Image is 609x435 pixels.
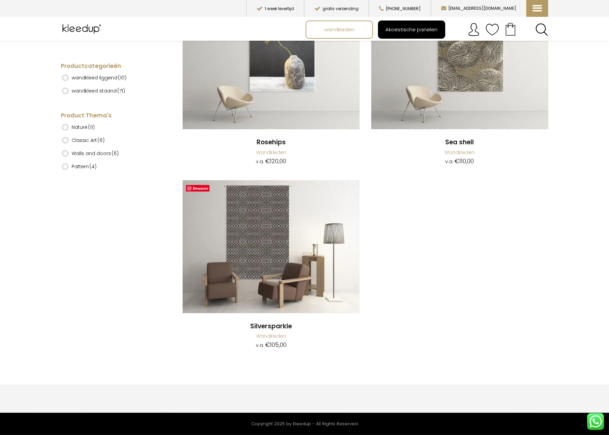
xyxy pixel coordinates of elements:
span: (10) [118,74,126,81]
span: Akoestische panelen [382,23,441,36]
a: Akoestische panelen [379,21,445,38]
label: Pattern [72,161,97,172]
span: (11) [88,124,95,131]
span: (6) [112,150,119,157]
span: (6) [98,137,105,144]
span: v.a. [256,158,264,165]
a: Silversparkle [183,180,359,314]
img: Silversparkle [183,180,359,313]
a: Your cart [499,21,522,37]
bdi: 110,00 [455,157,474,165]
label: Walls and doors [72,148,119,159]
label: wandkleed staand [72,85,125,97]
span: (4) [89,163,97,170]
nav: Main menu [306,21,553,39]
a: Search [535,23,548,36]
label: Classic Art [72,135,105,146]
span: v.a. [256,342,264,349]
span: wandkleden [320,23,358,36]
a: Sea shell [371,138,548,147]
a: Silversparkle [183,322,359,331]
label: Nature [72,121,95,133]
bdi: 105,00 [265,341,287,349]
img: account.svg [467,23,481,36]
span: v.a. [445,158,453,165]
a: wandkleden [306,21,372,38]
bdi: 120,00 [265,157,286,165]
a: Bewaren [186,185,210,192]
span: € [455,157,459,165]
img: verlanglijstje.svg [486,23,499,36]
a: Wandkleden [445,149,474,156]
a: Wandkleden [256,333,286,339]
h4: Productcategorieën [61,62,158,70]
h4: Product Thema's [61,112,158,120]
span: € [265,341,270,349]
span: (71) [117,87,125,94]
label: wandkleed liggend [72,72,126,83]
span: € [265,157,270,165]
a: Wandkleden [256,149,286,156]
div: Copyright 2025 by Kleedup - All Rights Reserved [61,420,548,428]
img: Kleedup [61,21,104,37]
a: Rosehips [183,138,359,147]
